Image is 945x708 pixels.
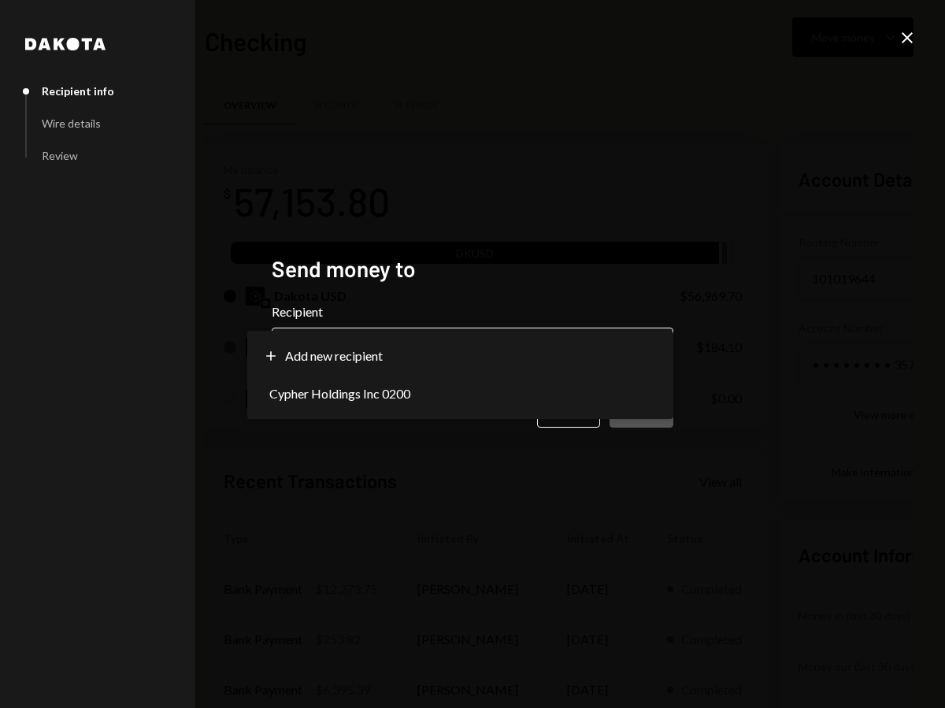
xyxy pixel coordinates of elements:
[42,84,114,98] div: Recipient info
[285,347,383,365] span: Add new recipient
[272,254,673,284] h2: Send money to
[272,302,673,321] label: Recipient
[42,149,78,162] div: Review
[269,384,410,403] span: Cypher Holdings Inc 0200
[272,328,673,372] button: Recipient
[42,117,101,130] div: Wire details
